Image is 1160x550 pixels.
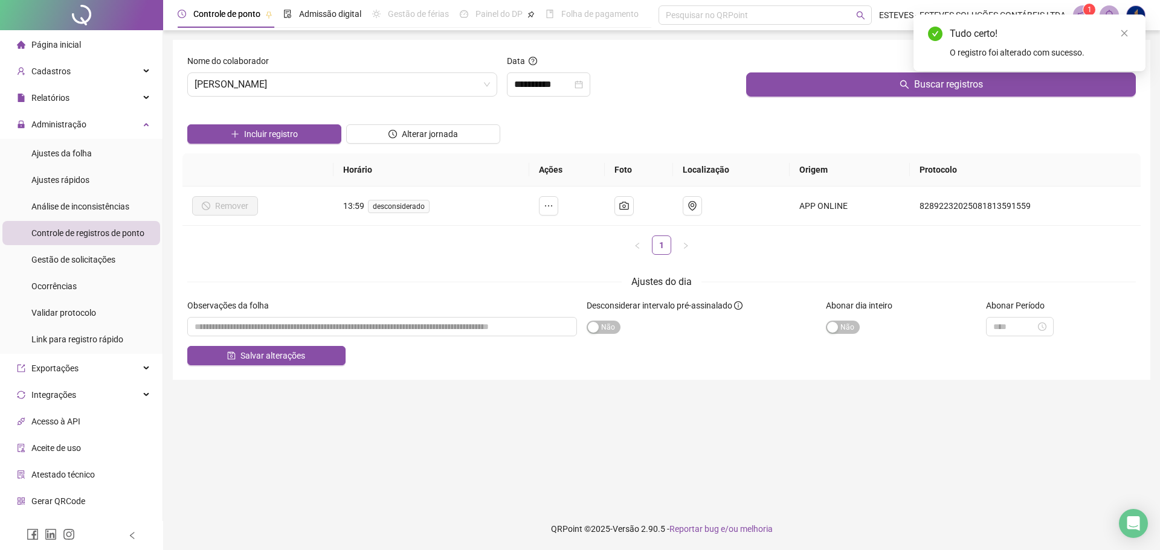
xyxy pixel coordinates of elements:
div: Open Intercom Messenger [1119,509,1148,538]
span: left [634,242,641,249]
span: Painel do DP [475,9,523,19]
span: Aceite de uso [31,443,81,453]
span: Integrações [31,390,76,400]
button: left [628,235,647,255]
span: Relatórios [31,93,69,103]
th: Foto [605,153,673,187]
span: Buscar registros [914,77,983,92]
button: Alterar jornada [346,124,500,144]
span: linkedin [45,528,57,540]
span: Gerar QRCode [31,496,85,506]
span: Ajustes da folha [31,149,92,158]
span: Exportações [31,363,79,373]
span: book [546,10,554,18]
span: Página inicial [31,40,81,50]
span: ALESSON PEREIRA DOS SANTOS [195,73,490,96]
span: Controle de registros de ponto [31,228,144,238]
span: Gestão de solicitações [31,255,115,264]
label: Abonar Período [986,299,1052,312]
div: Tudo certo! [950,27,1131,41]
span: desconsiderado [368,200,430,213]
span: api [17,417,25,426]
span: camera [619,201,629,211]
span: Controle de ponto [193,9,260,19]
span: file [17,94,25,102]
button: Salvar alterações [187,346,346,365]
span: search [856,11,865,20]
span: Desconsiderar intervalo pré-assinalado [587,301,732,310]
a: 1 [652,236,671,254]
span: notification [1077,10,1088,21]
button: Incluir registro [187,124,341,144]
span: home [17,40,25,49]
span: Folha de pagamento [561,9,639,19]
span: user-add [17,67,25,75]
label: Nome do colaborador [187,54,277,68]
span: Gestão de férias [388,9,449,19]
span: plus [231,130,239,138]
span: Análise de inconsistências [31,202,129,211]
span: Versão [613,524,639,534]
span: file-done [283,10,292,18]
span: 13:59 [343,201,434,211]
span: pushpin [265,11,272,18]
button: right [676,235,695,255]
td: 82892232025081813591559 [910,187,1141,226]
span: close [1120,29,1129,37]
span: instagram [63,528,75,540]
span: question-circle [529,57,537,65]
span: clock-circle [178,10,186,18]
span: Alterar jornada [402,127,458,141]
sup: 1 [1083,4,1095,16]
span: export [17,364,25,373]
th: Ações [529,153,605,187]
span: Salvar alterações [240,349,305,362]
span: Admissão digital [299,9,361,19]
footer: QRPoint © 2025 - 2.90.5 - [163,508,1160,550]
span: Administração [31,120,86,129]
label: Observações da folha [187,299,277,312]
li: Próxima página [676,235,695,255]
a: Close [1118,27,1131,40]
span: info-circle [734,301,743,310]
span: Acesso à API [31,417,80,426]
button: Buscar registros [746,72,1136,97]
span: facebook [27,528,39,540]
span: Validar protocolo [31,308,96,318]
span: sun [372,10,381,18]
td: APP ONLINE [790,187,909,226]
span: search [900,80,909,89]
img: 58268 [1127,6,1145,24]
th: Protocolo [910,153,1141,187]
span: Ajustes rápidos [31,175,89,185]
span: Atestado técnico [31,470,95,479]
th: Horário [333,153,529,187]
span: check-circle [928,27,942,41]
span: Ocorrências [31,281,77,291]
span: qrcode [17,497,25,505]
span: Reportar bug e/ou melhoria [669,524,773,534]
span: pushpin [527,11,535,18]
div: O registro foi alterado com sucesso. [950,46,1131,59]
li: 1 [652,235,671,255]
span: Cadastros [31,66,71,76]
span: bell [1104,10,1115,21]
span: save [227,351,236,360]
span: dashboard [460,10,468,18]
span: Ajustes do dia [631,276,692,287]
span: Data [507,56,525,66]
span: Link para registro rápido [31,334,123,344]
label: Abonar dia inteiro [826,299,900,312]
button: Remover [192,196,258,216]
span: audit [17,444,25,452]
li: Página anterior [628,235,647,255]
span: sync [17,391,25,399]
span: solution [17,470,25,479]
span: clock-circle [388,130,397,138]
span: left [128,531,137,540]
th: Origem [790,153,909,187]
span: ellipsis [544,201,553,211]
span: Incluir registro [244,127,298,141]
span: right [682,242,689,249]
span: environment [688,201,697,211]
